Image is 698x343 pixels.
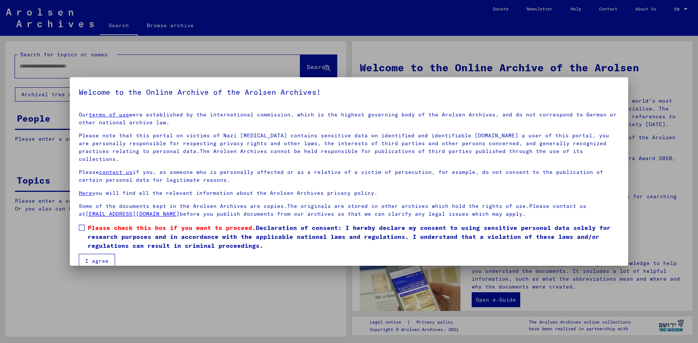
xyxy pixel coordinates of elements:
[79,189,619,197] p: you will find all the relevant information about the Arolsen Archives privacy policy.
[79,168,619,184] p: Please if you, as someone who is personally affected or as a relative of a victim of persecution,...
[79,111,619,127] p: Our were established by the international commission, which is the highest governing body of the ...
[88,223,619,250] span: Declaration of consent: I hereby declare my consent to using sensitive personal data solely for r...
[99,169,133,175] a: contact us
[86,211,180,217] a: [EMAIL_ADDRESS][DOMAIN_NAME]
[88,224,256,231] span: Please check this box if you want to proceed.
[79,202,619,218] p: Some of the documents kept in the Arolsen Archives are copies.The originals are stored in other a...
[79,190,92,196] a: Here
[79,254,115,268] button: I agree
[79,86,619,98] h5: Welcome to the Online Archive of the Arolsen Archives!
[89,111,129,118] a: terms of use
[79,132,619,163] p: Please note that this portal on victims of Nazi [MEDICAL_DATA] contains sensitive data on identif...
